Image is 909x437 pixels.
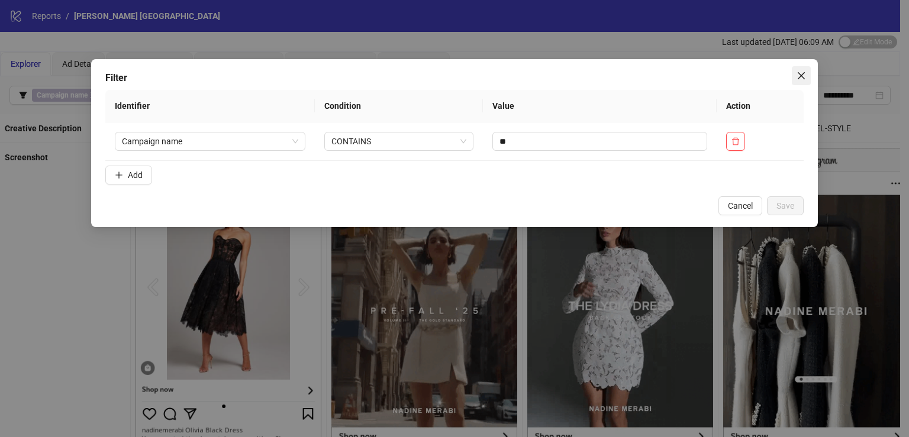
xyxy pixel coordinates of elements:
th: Condition [315,90,483,122]
span: close [797,71,806,80]
th: Identifier [105,90,315,122]
span: delete [731,137,740,145]
span: Add [128,170,143,180]
button: Close [792,66,811,85]
th: Value [483,90,717,122]
button: Cancel [718,196,762,215]
button: Add [105,166,152,184]
span: plus [115,171,123,179]
span: CONTAINS [331,132,466,150]
button: Save [767,196,804,215]
span: Campaign name [122,132,299,150]
th: Action [717,90,804,122]
div: Filter [105,71,804,85]
span: Cancel [728,201,753,211]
